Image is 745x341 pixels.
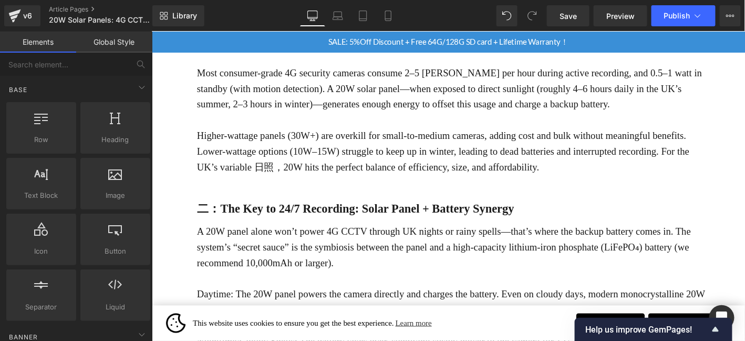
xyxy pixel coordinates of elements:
[48,103,594,154] p: Higher-wattage panels (30W+) are overkill for small-to-medium cameras, adding cost and bulk witho...
[455,302,529,323] a: Decline
[76,32,152,53] a: Global Style
[496,5,518,26] button: Undo
[48,273,594,307] p: Daytime: The 20W panel powers the camera directly and charges the battery. Even on cloudy days, m...
[15,302,36,323] img: logo
[594,5,647,26] a: Preview
[9,302,73,313] span: Separator
[9,246,73,257] span: Icon
[49,5,170,14] a: Article Pages
[49,16,150,24] span: 20W Solar Panels: 4G CCTV That Records 24/7 in the [GEOGRAPHIC_DATA]
[48,36,594,86] p: Most consumer-grade 4G security cameras consume 2–5 [PERSON_NAME] per hour during active recordin...
[350,5,376,26] a: Tablet
[522,5,543,26] button: Redo
[9,134,73,145] span: Row
[532,302,606,323] a: Accept
[585,325,709,335] span: Help us improve GemPages!
[48,183,388,197] b: 二：The Key to 24/7 Recording: Solar Panel + Battery Synergy
[325,5,350,26] a: Laptop
[585,323,722,336] button: Show survey - Help us improve GemPages!
[664,12,690,20] span: Publish
[651,5,716,26] button: Publish
[260,305,302,320] a: Learn more
[300,5,325,26] a: Desktop
[720,5,741,26] button: More
[84,246,147,257] span: Button
[9,190,73,201] span: Text Block
[48,206,594,256] p: A 20W panel alone won’t power 4G CCTV through UK nights or rainy spells—that’s where the backup b...
[8,85,28,95] span: Base
[606,11,635,22] span: Preview
[709,305,734,330] div: Open Intercom Messenger
[376,5,401,26] a: Mobile
[560,11,577,22] span: Save
[84,302,147,313] span: Liquid
[4,5,40,26] a: v6
[21,9,34,23] div: v6
[44,305,447,320] span: This website uses cookies to ensure you get the best experience.
[172,11,197,21] span: Library
[614,309,620,316] span: Close the cookie banner
[84,134,147,145] span: Heading
[152,5,204,26] a: New Library
[84,190,147,201] span: Image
